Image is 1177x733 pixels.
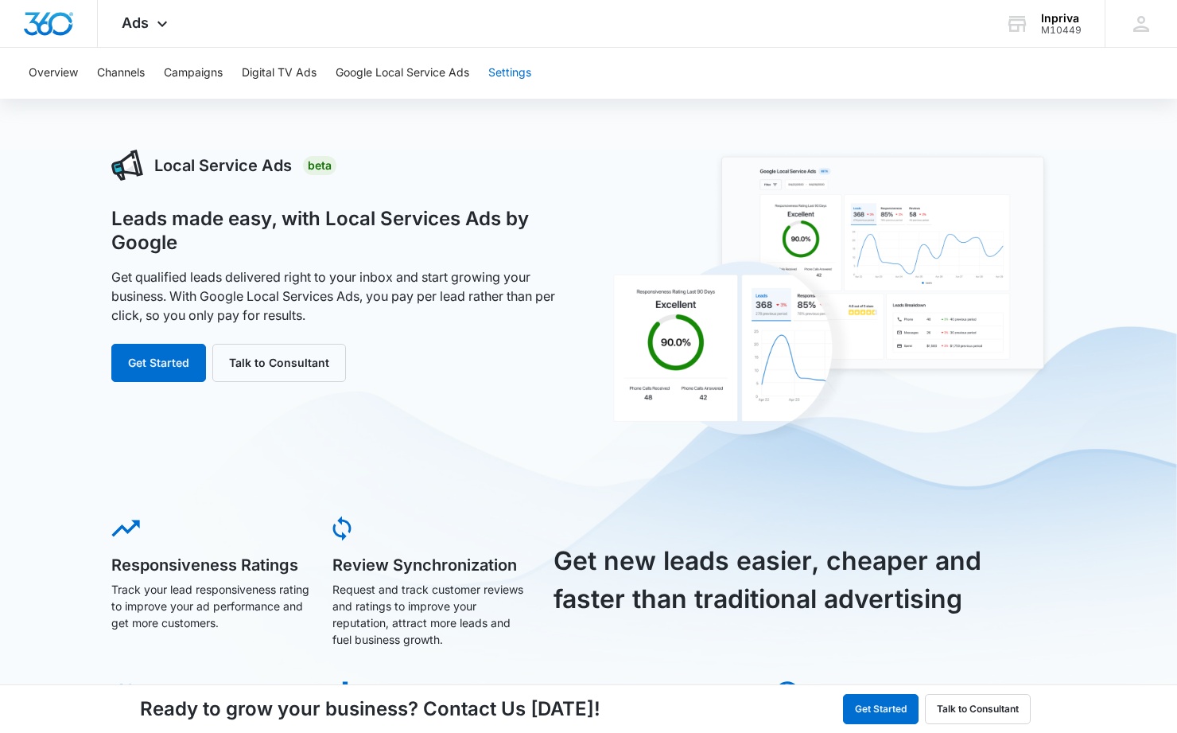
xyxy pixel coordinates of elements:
span: Ads [122,14,149,31]
button: Get Started [111,344,206,382]
h1: Leads made easy, with Local Services Ads by Google [111,207,571,255]
p: Request and track customer reviews and ratings to improve your reputation, attract more leads and... [332,581,531,648]
div: Beta [303,156,336,175]
p: Track your lead responsiveness rating to improve your ad performance and get more customers. [111,581,310,631]
button: Settings [488,48,531,99]
button: Overview [29,48,78,99]
button: Google Local Service Ads [336,48,469,99]
button: Campaigns [164,48,223,99]
div: account name [1041,12,1082,25]
button: Channels [97,48,145,99]
div: account id [1041,25,1082,36]
p: Get qualified leads delivered right to your inbox and start growing your business. With Google Lo... [111,267,571,325]
button: Talk to Consultant [212,344,346,382]
h3: Local Service Ads [154,154,292,177]
button: Digital TV Ads [242,48,317,99]
h5: Responsiveness Ratings [111,557,310,573]
h3: Get new leads easier, cheaper and faster than traditional advertising [554,542,1000,618]
h5: Review Synchronization [332,557,531,573]
button: Talk to Consultant [925,694,1031,724]
h4: Ready to grow your business? Contact Us [DATE]! [140,695,600,723]
button: Get Started [843,694,919,724]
